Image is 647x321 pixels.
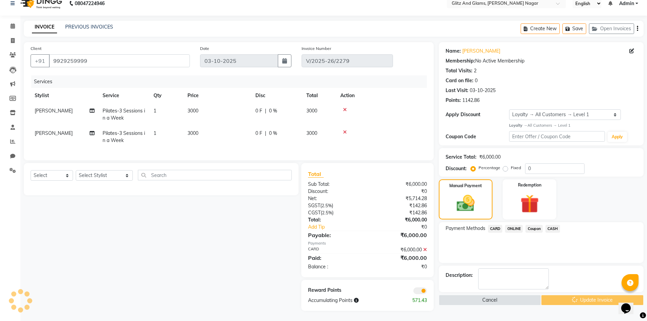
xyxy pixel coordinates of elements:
th: Disc [251,88,302,103]
div: Payments [308,240,427,246]
span: | [265,107,266,114]
div: Sub Total: [303,181,367,188]
button: Apply [608,132,627,142]
div: ₹0 [378,224,432,231]
div: ₹6,000.00 [367,254,432,262]
div: Total Visits: [446,67,472,74]
div: ₹0 [367,263,432,270]
div: Coupon Code [446,133,509,140]
th: Total [302,88,336,103]
button: Open Invoices [589,23,634,34]
button: Cancel [439,295,541,305]
span: Pilates-3 Sessions in a Week [103,130,145,143]
div: 571.43 [400,297,432,304]
span: 0 F [255,130,262,137]
div: Services [31,75,432,88]
div: Paid: [303,254,367,262]
button: Create New [521,23,560,34]
span: Total [308,171,324,178]
span: 0 % [269,130,277,137]
div: Discount: [303,188,367,195]
div: Payable: [303,231,367,239]
span: CGST [308,210,321,216]
iframe: chat widget [618,294,640,314]
span: CASH [545,225,560,233]
th: Qty [149,88,183,103]
div: All Customers → Level 1 [509,123,637,128]
div: ₹6,000.00 [367,231,432,239]
span: SGST [308,202,320,209]
span: | [265,130,266,137]
div: Net: [303,195,367,202]
span: 0 % [269,107,277,114]
div: ₹5,714.28 [367,195,432,202]
img: _cash.svg [451,193,480,214]
label: Redemption [518,182,541,188]
th: Action [336,88,427,103]
span: ONLINE [505,225,523,233]
div: Name: [446,48,461,55]
div: Card on file: [446,77,473,84]
div: Last Visit: [446,87,468,94]
span: 3000 [306,108,317,114]
label: Manual Payment [449,183,482,189]
div: ( ) [303,202,367,209]
div: ₹6,000.00 [367,181,432,188]
label: Percentage [479,165,500,171]
div: Accumulating Points [303,297,399,304]
div: Balance : [303,263,367,270]
div: ₹6,000.00 [367,246,432,253]
button: Save [562,23,586,34]
input: Search by Name/Mobile/Email/Code [49,54,190,67]
div: 0 [475,77,478,84]
label: Date [200,46,209,52]
div: ₹142.86 [367,209,432,216]
button: +91 [31,54,50,67]
label: Fixed [511,165,521,171]
span: Coupon [525,225,543,233]
th: Price [183,88,251,103]
div: 1142.86 [462,97,480,104]
strong: Loyalty → [509,123,527,128]
a: Add Tip [303,224,378,231]
img: _gift.svg [515,192,545,215]
div: Service Total: [446,154,477,161]
div: 03-10-2025 [470,87,496,94]
div: ( ) [303,209,367,216]
div: ₹6,000.00 [367,216,432,224]
div: Membership: [446,57,475,65]
a: INVOICE [32,21,57,33]
span: 3000 [306,130,317,136]
div: Reward Points [303,287,367,294]
div: 2 [474,67,477,74]
th: Stylist [31,88,98,103]
span: [PERSON_NAME] [35,108,73,114]
span: 1 [154,108,156,114]
label: Client [31,46,41,52]
span: 3000 [187,130,198,136]
div: Total: [303,216,367,224]
div: Points: [446,97,461,104]
div: No Active Membership [446,57,637,65]
span: [PERSON_NAME] [35,130,73,136]
span: Pilates-3 Sessions in a Week [103,108,145,121]
span: CARD [488,225,503,233]
input: Search [138,170,292,180]
div: ₹6,000.00 [479,154,501,161]
a: [PERSON_NAME] [462,48,500,55]
div: ₹142.86 [367,202,432,209]
div: Apply Discount [446,111,509,118]
span: 3000 [187,108,198,114]
div: Description: [446,272,473,279]
span: 1 [154,130,156,136]
th: Service [98,88,149,103]
span: 2.5% [322,203,332,208]
span: 2.5% [322,210,332,215]
span: 0 F [255,107,262,114]
label: Invoice Number [302,46,331,52]
div: ₹0 [367,188,432,195]
input: Enter Offer / Coupon Code [509,131,605,142]
div: CARD [303,246,367,253]
span: Payment Methods [446,225,485,232]
a: PREVIOUS INVOICES [65,24,113,30]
